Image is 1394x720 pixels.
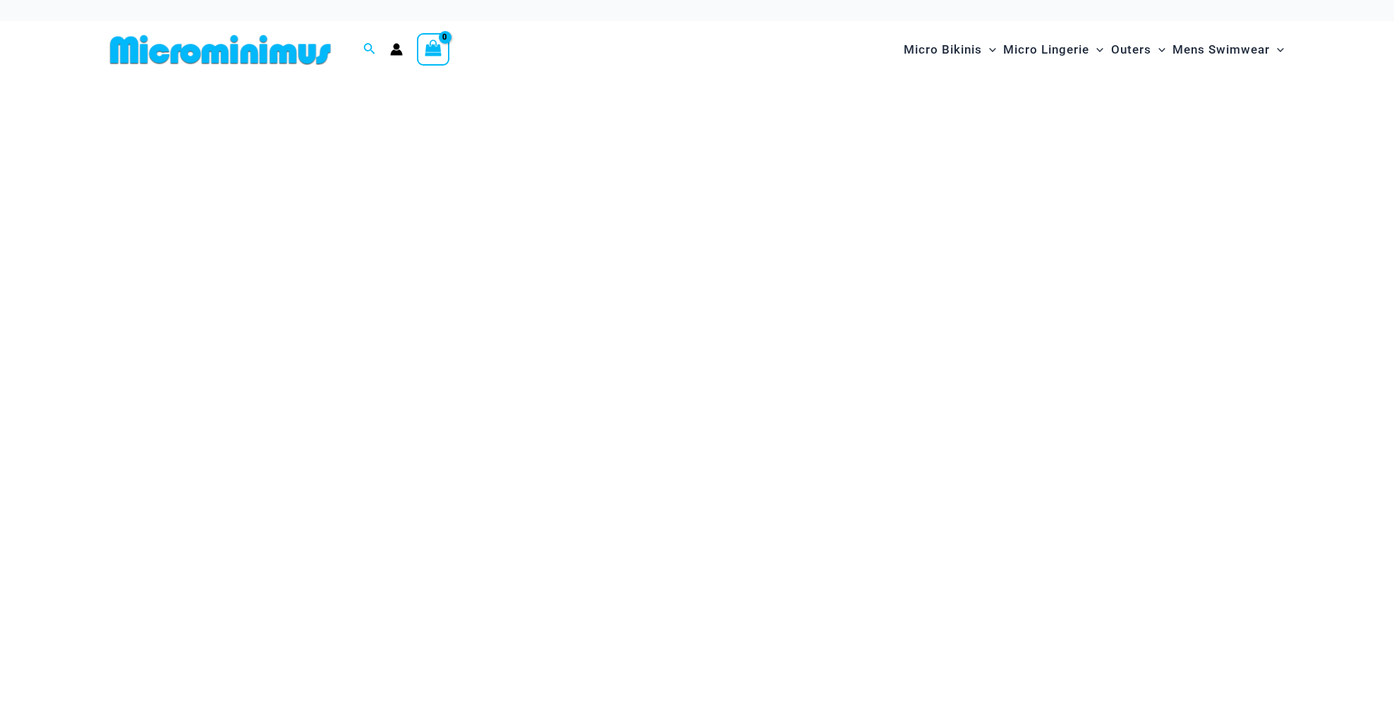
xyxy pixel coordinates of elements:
[898,26,1290,73] nav: Site Navigation
[1000,28,1107,71] a: Micro LingerieMenu ToggleMenu Toggle
[363,41,376,59] a: Search icon link
[1169,28,1287,71] a: Mens SwimwearMenu ToggleMenu Toggle
[104,34,337,66] img: MM SHOP LOGO FLAT
[1089,32,1103,68] span: Menu Toggle
[1172,32,1270,68] span: Mens Swimwear
[982,32,996,68] span: Menu Toggle
[904,32,982,68] span: Micro Bikinis
[390,43,403,56] a: Account icon link
[1003,32,1089,68] span: Micro Lingerie
[1151,32,1165,68] span: Menu Toggle
[900,28,1000,71] a: Micro BikinisMenu ToggleMenu Toggle
[417,33,449,66] a: View Shopping Cart, empty
[1270,32,1284,68] span: Menu Toggle
[1111,32,1151,68] span: Outers
[1108,28,1169,71] a: OutersMenu ToggleMenu Toggle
